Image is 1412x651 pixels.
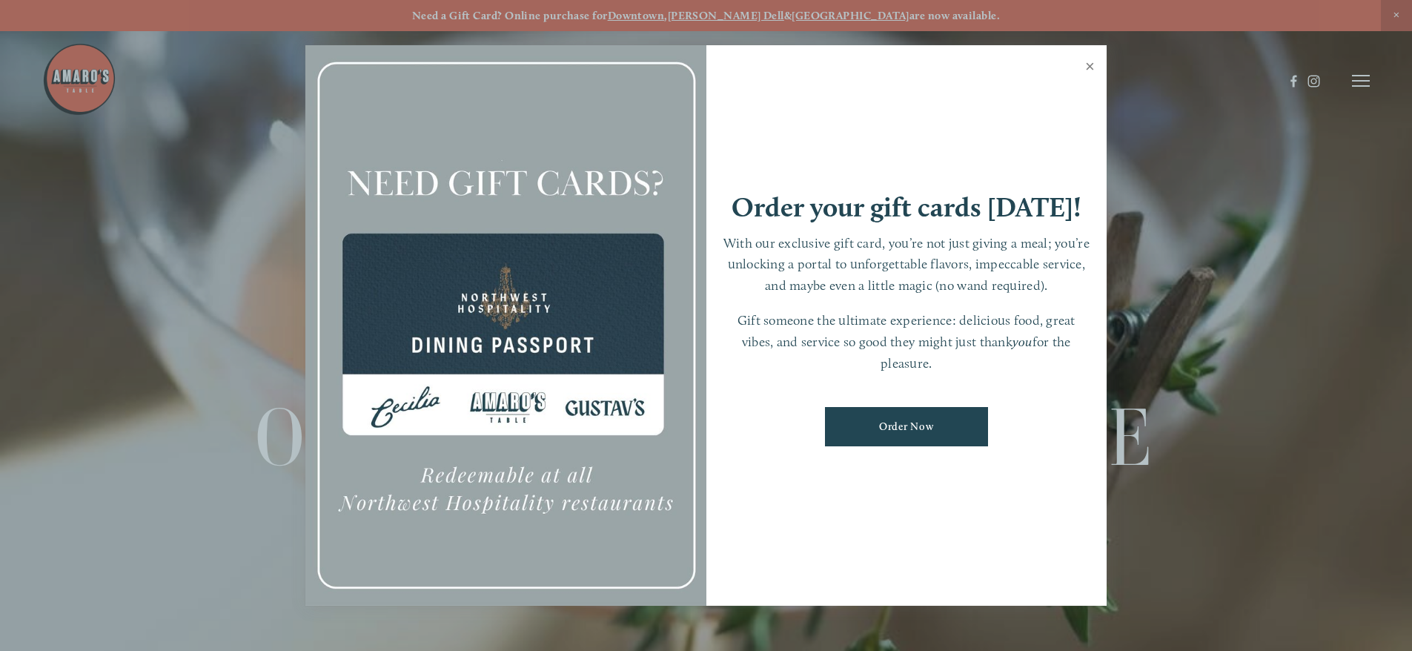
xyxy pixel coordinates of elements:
[1075,47,1104,89] a: Close
[1012,334,1033,349] em: you
[825,407,988,446] a: Order Now
[721,310,1093,374] p: Gift someone the ultimate experience: delicious food, great vibes, and service so good they might...
[721,233,1093,297] p: With our exclusive gift card, you’re not just giving a meal; you’re unlocking a portal to unforge...
[732,194,1081,221] h1: Order your gift cards [DATE]!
